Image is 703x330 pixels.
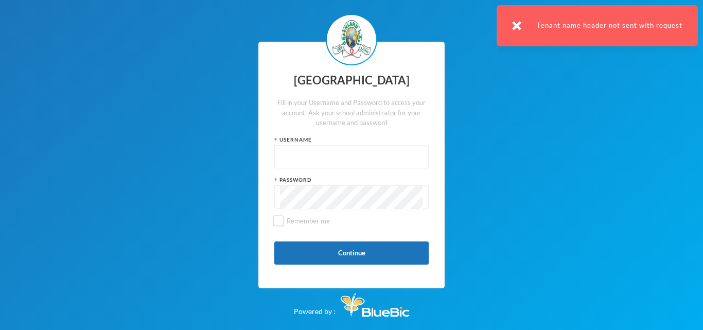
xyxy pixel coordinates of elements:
[274,136,429,144] div: Username
[274,241,429,265] button: Continue
[274,176,429,184] div: Password
[341,293,410,317] img: Bluebic
[274,71,429,91] div: [GEOGRAPHIC_DATA]
[274,98,429,128] div: Fill in your Username and Password to access your account. Ask your school administrator for your...
[283,217,334,225] span: Remember me
[497,5,698,46] div: Tenant name header not sent with request
[294,288,410,317] div: Powered by :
